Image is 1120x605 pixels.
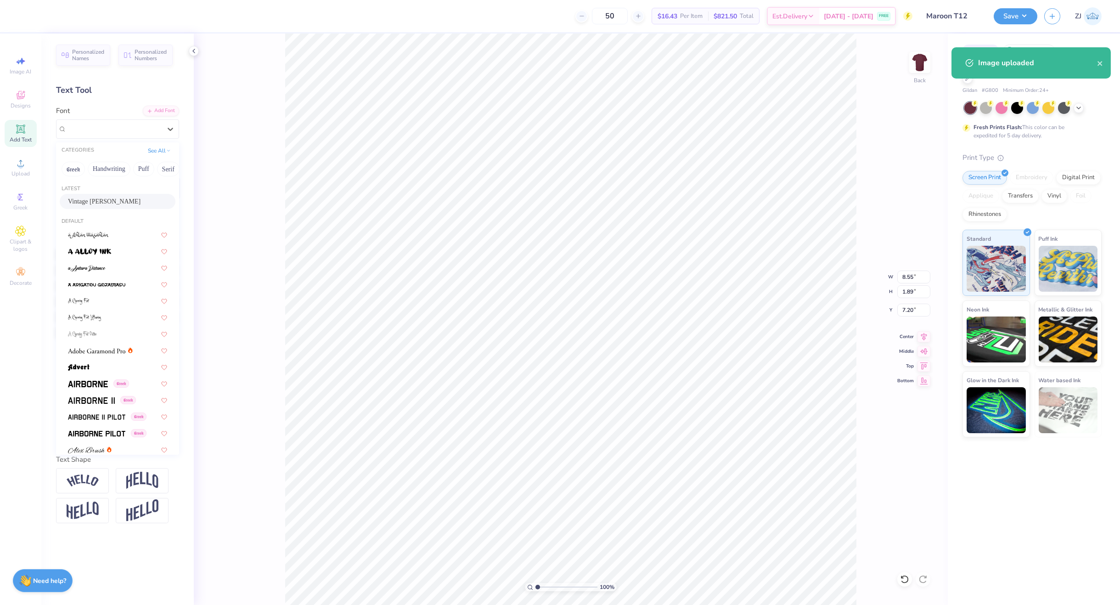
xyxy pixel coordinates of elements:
[135,49,167,62] span: Personalized Numbers
[962,171,1007,185] div: Screen Print
[967,246,1026,292] img: Standard
[962,153,1102,163] div: Print Type
[120,396,136,404] span: Greek
[68,249,111,255] img: a Alloy Ink
[714,11,737,21] span: $821.50
[1003,87,1049,95] span: Minimum Order: 24 +
[10,68,32,75] span: Image AI
[974,124,1022,131] strong: Fresh Prints Flash:
[56,218,179,226] div: Default
[897,334,914,340] span: Center
[772,11,807,21] span: Est. Delivery
[62,147,94,154] div: CATEGORIES
[67,502,99,520] img: Flag
[68,331,96,338] img: A Charming Font Outline
[56,84,179,96] div: Text Tool
[967,375,1019,385] span: Glow in the Dark Ink
[68,232,109,238] img: a Ahlan Wasahlan
[72,49,105,62] span: Personalized Names
[68,397,115,404] img: Airborne II
[658,11,677,21] span: $16.43
[10,279,32,287] span: Decorate
[1039,234,1058,243] span: Puff Ink
[62,162,85,176] button: Greek
[962,87,977,95] span: Gildan
[68,348,125,354] img: Adobe Garamond Pro
[1056,171,1101,185] div: Digital Print
[1039,246,1098,292] img: Puff Ink
[592,8,628,24] input: – –
[68,298,90,305] img: A Charming Font
[143,106,179,116] div: Add Font
[68,430,125,437] img: Airborne Pilot
[131,429,146,437] span: Greek
[600,583,614,591] span: 100 %
[10,136,32,143] span: Add Text
[897,348,914,355] span: Middle
[157,162,180,176] button: Serif
[68,282,125,288] img: a Arigatou Gozaimasu
[982,87,998,95] span: # G800
[967,317,1026,362] img: Neon Ink
[56,454,179,465] div: Text Shape
[126,499,158,522] img: Rise
[56,106,70,116] label: Font
[145,146,174,155] button: See All
[68,381,108,387] img: Airborne
[1097,57,1103,68] button: close
[11,102,31,109] span: Designs
[133,162,154,176] button: Puff
[1039,375,1081,385] span: Water based Ink
[68,265,106,271] img: a Antara Distance
[974,123,1086,140] div: This color can be expedited for 5 day delivery.
[1041,189,1067,203] div: Vinyl
[67,475,99,487] img: Arc
[967,387,1026,433] img: Glow in the Dark Ink
[14,204,28,211] span: Greek
[897,363,914,369] span: Top
[978,57,1097,68] div: Image uploaded
[962,189,999,203] div: Applique
[5,238,37,253] span: Clipart & logos
[1070,189,1092,203] div: Foil
[897,378,914,384] span: Bottom
[911,53,929,72] img: Back
[68,315,101,321] img: A Charming Font Leftleaning
[919,7,987,25] input: Untitled Design
[962,208,1007,221] div: Rhinestones
[131,413,146,421] span: Greek
[34,577,67,585] strong: Need help?
[113,379,129,388] span: Greek
[1039,317,1098,362] img: Metallic & Glitter Ink
[68,364,90,371] img: Advert
[1039,387,1098,433] img: Water based Ink
[967,234,991,243] span: Standard
[1039,305,1093,314] span: Metallic & Glitter Ink
[1010,171,1053,185] div: Embroidery
[11,170,30,177] span: Upload
[68,414,125,420] img: Airborne II Pilot
[967,305,989,314] span: Neon Ink
[1002,189,1039,203] div: Transfers
[680,11,703,21] span: Per Item
[824,11,873,21] span: [DATE] - [DATE]
[56,185,179,193] div: Latest
[68,197,141,206] span: Vintage [PERSON_NAME]
[879,13,889,19] span: FREE
[88,162,130,176] button: Handwriting
[740,11,754,21] span: Total
[914,76,926,85] div: Back
[68,447,105,453] img: Alex Brush
[126,472,158,489] img: Arch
